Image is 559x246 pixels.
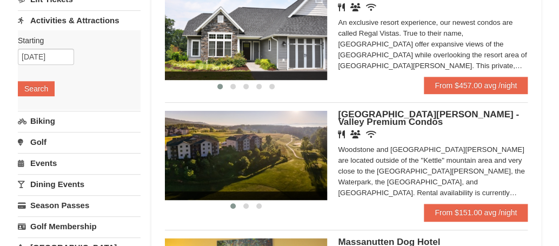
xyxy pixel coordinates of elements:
a: From $457.00 avg /night [424,77,528,94]
label: Starting [18,35,132,46]
a: From $151.00 avg /night [424,204,528,221]
a: Biking [18,111,141,131]
i: Restaurant [338,130,345,138]
a: Golf [18,132,141,152]
a: Dining Events [18,174,141,194]
i: Wireless Internet (free) [366,3,376,11]
i: Restaurant [338,3,345,11]
i: Wireless Internet (free) [366,130,376,138]
div: An exclusive resort experience, our newest condos are called Regal Vistas. True to their name, [G... [338,17,528,71]
i: Banquet Facilities [350,3,361,11]
a: Activities & Attractions [18,10,141,30]
div: Woodstone and [GEOGRAPHIC_DATA][PERSON_NAME] are located outside of the "Kettle" mountain area an... [338,144,528,198]
a: Season Passes [18,195,141,215]
button: Search [18,81,55,96]
a: Events [18,153,141,173]
i: Banquet Facilities [350,130,361,138]
a: Golf Membership [18,216,141,236]
span: [GEOGRAPHIC_DATA][PERSON_NAME] - Valley Premium Condos [338,109,519,127]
